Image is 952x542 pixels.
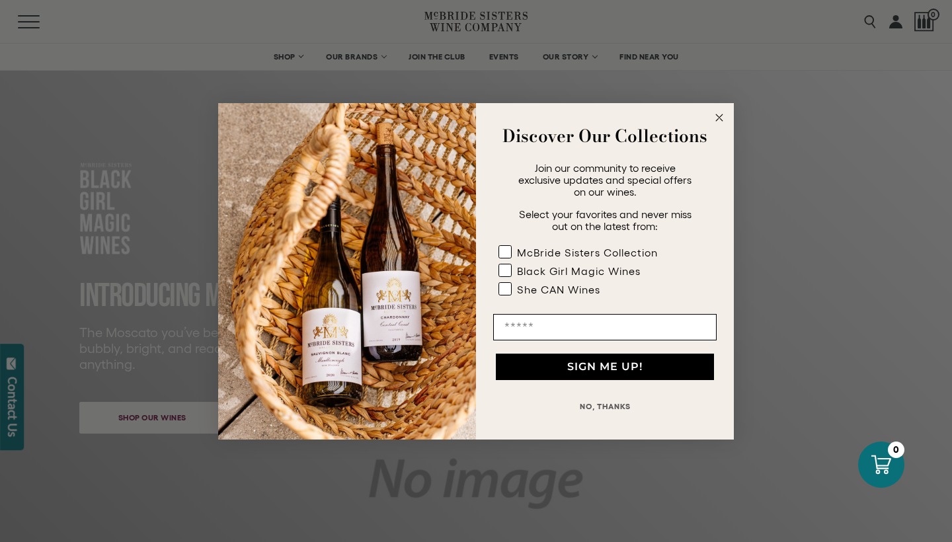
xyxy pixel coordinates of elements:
div: 0 [888,442,904,458]
div: McBride Sisters Collection [517,247,658,258]
div: She CAN Wines [517,284,600,295]
button: Close dialog [711,110,727,126]
button: NO, THANKS [493,393,717,420]
img: 42653730-7e35-4af7-a99d-12bf478283cf.jpeg [218,103,476,440]
div: Black Girl Magic Wines [517,265,641,277]
span: Select your favorites and never miss out on the latest from: [519,208,692,232]
strong: Discover Our Collections [502,123,707,149]
button: SIGN ME UP! [496,354,714,380]
span: Join our community to receive exclusive updates and special offers on our wines. [518,162,692,198]
input: Email [493,314,717,340]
